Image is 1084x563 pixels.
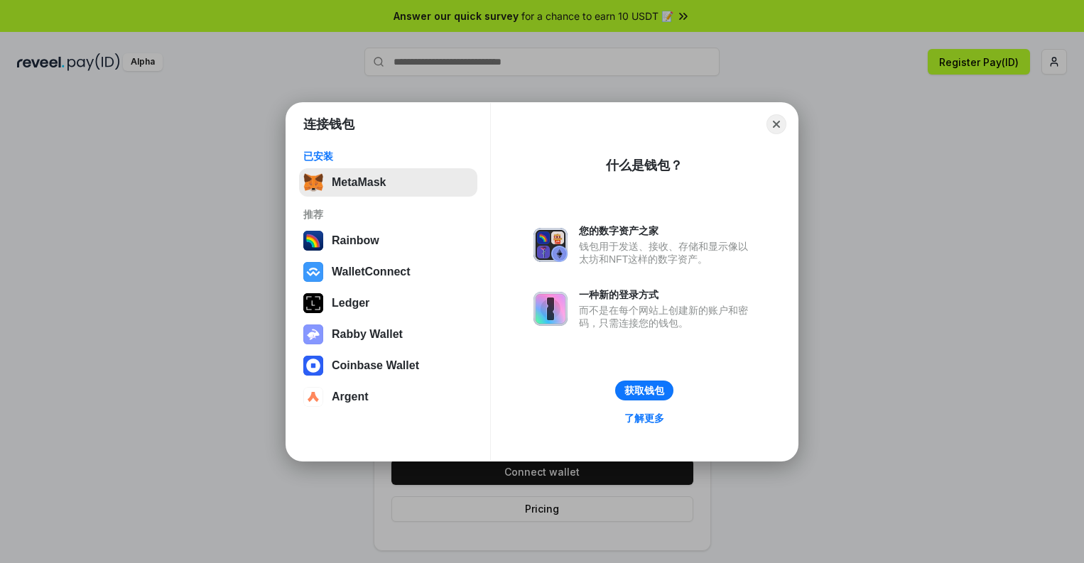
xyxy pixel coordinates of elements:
div: 获取钱包 [624,384,664,397]
div: 而不是在每个网站上创建新的账户和密码，只需连接您的钱包。 [579,304,755,329]
div: Rabby Wallet [332,328,403,341]
button: MetaMask [299,168,477,197]
div: 您的数字资产之家 [579,224,755,237]
button: Rainbow [299,226,477,255]
div: 一种新的登录方式 [579,288,755,301]
div: Argent [332,390,369,403]
div: 推荐 [303,208,473,221]
h1: 连接钱包 [303,116,354,133]
div: Rainbow [332,234,379,247]
img: svg+xml,%3Csvg%20xmlns%3D%22http%3A%2F%2Fwww.w3.org%2F2000%2Fsvg%22%20fill%3D%22none%22%20viewBox... [303,324,323,344]
img: svg+xml,%3Csvg%20width%3D%2228%22%20height%3D%2228%22%20viewBox%3D%220%200%2028%2028%22%20fill%3D... [303,262,323,282]
button: Ledger [299,289,477,317]
img: svg+xml,%3Csvg%20xmlns%3D%22http%3A%2F%2Fwww.w3.org%2F2000%2Fsvg%22%20width%3D%2228%22%20height%3... [303,293,323,313]
div: 什么是钱包？ [606,157,683,174]
button: Rabby Wallet [299,320,477,349]
img: svg+xml,%3Csvg%20width%3D%22120%22%20height%3D%22120%22%20viewBox%3D%220%200%20120%20120%22%20fil... [303,231,323,251]
div: Ledger [332,297,369,310]
div: Coinbase Wallet [332,359,419,372]
div: WalletConnect [332,266,411,278]
img: svg+xml,%3Csvg%20width%3D%2228%22%20height%3D%2228%22%20viewBox%3D%220%200%2028%2028%22%20fill%3D... [303,387,323,407]
div: MetaMask [332,176,386,189]
div: 钱包用于发送、接收、存储和显示像以太坊和NFT这样的数字资产。 [579,240,755,266]
div: 已安装 [303,150,473,163]
button: Argent [299,383,477,411]
button: WalletConnect [299,258,477,286]
button: Coinbase Wallet [299,351,477,380]
img: svg+xml,%3Csvg%20fill%3D%22none%22%20height%3D%2233%22%20viewBox%3D%220%200%2035%2033%22%20width%... [303,173,323,192]
img: svg+xml,%3Csvg%20xmlns%3D%22http%3A%2F%2Fwww.w3.org%2F2000%2Fsvg%22%20fill%3D%22none%22%20viewBox... [533,292,568,326]
button: 获取钱包 [615,381,673,400]
a: 了解更多 [616,409,673,427]
img: svg+xml,%3Csvg%20width%3D%2228%22%20height%3D%2228%22%20viewBox%3D%220%200%2028%2028%22%20fill%3D... [303,356,323,376]
img: svg+xml,%3Csvg%20xmlns%3D%22http%3A%2F%2Fwww.w3.org%2F2000%2Fsvg%22%20fill%3D%22none%22%20viewBox... [533,228,568,262]
div: 了解更多 [624,412,664,425]
button: Close [766,114,786,134]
